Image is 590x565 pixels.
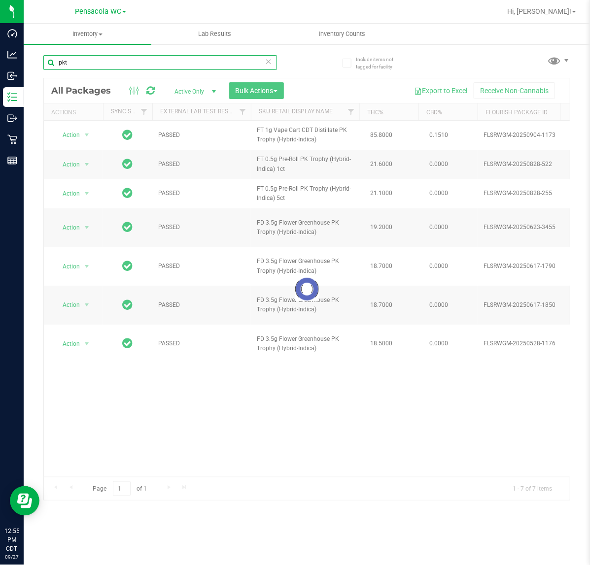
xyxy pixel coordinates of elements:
inline-svg: Retail [7,134,17,144]
inline-svg: Inventory [7,92,17,102]
a: Inventory [24,24,151,44]
span: Clear [265,55,272,68]
inline-svg: Reports [7,156,17,166]
span: Hi, [PERSON_NAME]! [507,7,571,15]
inline-svg: Dashboard [7,29,17,38]
p: 12:55 PM CDT [4,527,19,553]
input: Search Package ID, Item Name, SKU, Lot or Part Number... [43,55,277,70]
inline-svg: Inbound [7,71,17,81]
p: 09/27 [4,553,19,561]
inline-svg: Analytics [7,50,17,60]
a: Inventory Counts [278,24,406,44]
span: Include items not tagged for facility [356,56,405,70]
span: Lab Results [185,30,244,38]
a: Lab Results [151,24,279,44]
inline-svg: Outbound [7,113,17,123]
iframe: Resource center [10,486,39,516]
span: Inventory [24,30,151,38]
span: Inventory Counts [306,30,379,38]
span: Pensacola WC [75,7,121,16]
